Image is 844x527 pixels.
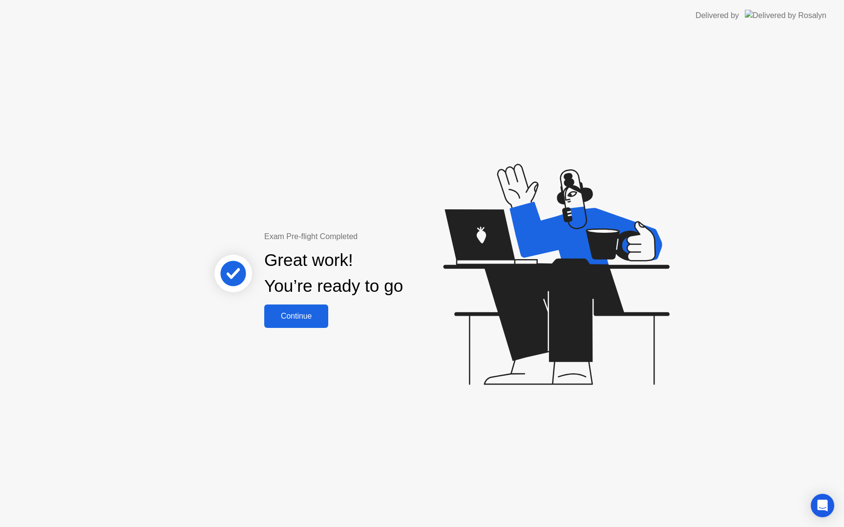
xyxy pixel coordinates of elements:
[696,10,739,21] div: Delivered by
[264,304,328,328] button: Continue
[811,494,834,517] div: Open Intercom Messenger
[267,312,325,321] div: Continue
[264,231,466,243] div: Exam Pre-flight Completed
[745,10,826,21] img: Delivered by Rosalyn
[264,247,403,299] div: Great work! You’re ready to go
